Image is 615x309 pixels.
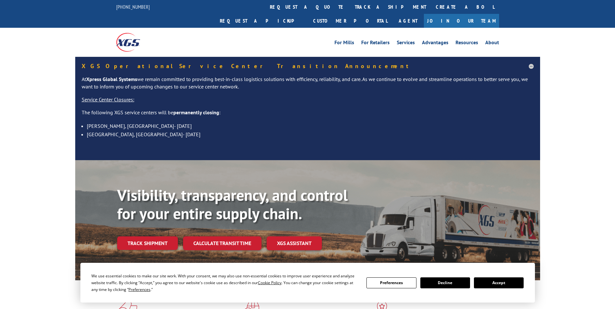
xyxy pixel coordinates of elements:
[183,236,261,250] a: Calculate transit time
[258,280,282,285] span: Cookie Policy
[361,40,390,47] a: For Retailers
[424,14,499,28] a: Join Our Team
[397,40,415,47] a: Services
[91,273,359,293] div: We use essential cookies to make our site work. With your consent, we may also use non-essential ...
[334,40,354,47] a: For Mills
[82,76,534,96] p: At we remain committed to providing best-in-class logistics solutions with efficiency, reliabilit...
[116,4,150,10] a: [PHONE_NUMBER]
[82,96,134,103] u: Service Center Closures:
[128,287,150,292] span: Preferences
[456,40,478,47] a: Resources
[474,277,524,288] button: Accept
[366,277,416,288] button: Preferences
[87,122,534,130] li: [PERSON_NAME], [GEOGRAPHIC_DATA]- [DATE]
[308,14,392,28] a: Customer Portal
[422,40,448,47] a: Advantages
[173,109,219,116] strong: permanently closing
[392,14,424,28] a: Agent
[117,185,348,224] b: Visibility, transparency, and control for your entire supply chain.
[87,130,534,139] li: [GEOGRAPHIC_DATA], [GEOGRAPHIC_DATA]- [DATE]
[485,40,499,47] a: About
[82,109,534,122] p: The following XGS service centers will be :
[80,263,535,303] div: Cookie Consent Prompt
[420,277,470,288] button: Decline
[215,14,308,28] a: Request a pickup
[267,236,322,250] a: XGS ASSISTANT
[86,76,137,82] strong: Xpress Global Systems
[117,236,178,250] a: Track shipment
[82,63,534,69] h5: XGS Operational Service Center Transition Announcement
